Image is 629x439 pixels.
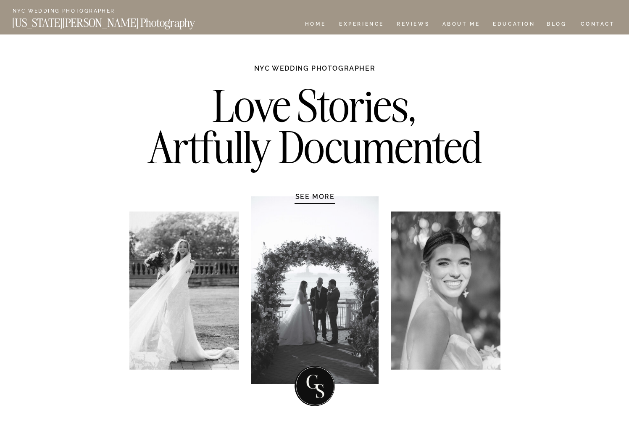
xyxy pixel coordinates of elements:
[339,21,383,29] a: Experience
[580,19,615,29] a: CONTACT
[397,21,428,29] a: REVIEWS
[547,21,567,29] a: BLOG
[303,21,327,29] a: HOME
[139,85,491,174] h2: Love Stories, Artfully Documented
[13,8,139,15] a: NYC Wedding Photographer
[275,192,355,201] a: SEE MORE
[492,21,536,29] a: EDUCATION
[236,64,394,81] h1: NYC WEDDING PHOTOGRAPHER
[442,21,480,29] a: ABOUT ME
[12,17,223,24] a: [US_STATE][PERSON_NAME] Photography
